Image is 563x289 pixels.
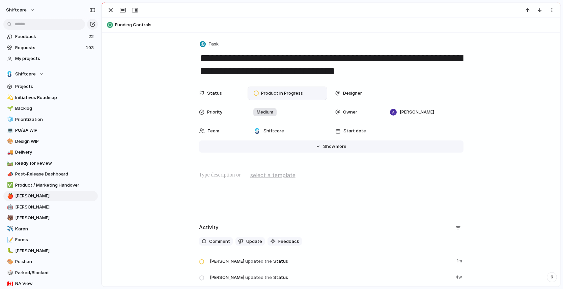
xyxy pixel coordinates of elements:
span: Shiftcare [15,71,36,77]
button: ✅ [6,182,13,189]
button: 🚚 [6,149,13,156]
span: [PERSON_NAME] [15,215,95,221]
div: 🎨 [7,258,12,266]
span: Task [208,41,219,47]
button: Funding Controls [105,20,557,30]
div: 🍎 [7,192,12,200]
span: Parked/Blocked [15,269,95,276]
span: [PERSON_NAME] [15,204,95,211]
span: Owner [343,109,357,116]
button: Task [198,39,221,49]
a: ✅Product / Marketing Handover [3,180,98,190]
span: Karan [15,226,95,232]
span: Comment [209,238,230,245]
a: 🎨Peishan [3,257,98,267]
div: 📝Forms [3,235,98,245]
button: Feedback [268,237,302,246]
span: Product In Progress [261,90,303,97]
span: 1m [457,256,463,264]
a: 🤖[PERSON_NAME] [3,202,98,212]
div: 🎲 [7,269,12,277]
h2: Activity [199,224,219,231]
span: PO/BA WIP [15,127,95,134]
span: [PERSON_NAME] [15,248,95,254]
button: 🐛 [6,248,13,254]
span: 4w [455,272,463,281]
a: Feedback22 [3,32,98,42]
span: Delivery [15,149,95,156]
div: 🤖 [7,203,12,211]
a: 📣Post-Release Dashboard [3,169,98,179]
div: 🐻 [7,214,12,222]
a: 🍎[PERSON_NAME] [3,191,98,201]
a: 🎨Design WIP [3,136,98,147]
a: Projects [3,82,98,92]
span: Designer [343,90,362,97]
span: Update [246,238,262,245]
span: Prioritization [15,116,95,123]
span: updated the [245,258,272,265]
span: Team [207,128,219,134]
a: Requests193 [3,43,98,53]
div: 💫 [7,94,12,101]
button: 🐻 [6,215,13,221]
span: Peishan [15,258,95,265]
button: 🤖 [6,204,13,211]
button: 📣 [6,171,13,178]
button: Comment [199,237,233,246]
span: Forms [15,236,95,243]
div: 📝 [7,236,12,244]
button: 💫 [6,94,13,101]
a: ✈️Karan [3,224,98,234]
span: Feedback [278,238,299,245]
span: Ready for Review [15,160,95,167]
div: ✈️ [7,225,12,233]
a: 💫Initiatives Roadmap [3,93,98,103]
button: 💻 [6,127,13,134]
span: updated the [245,274,272,281]
button: 🎨 [6,258,13,265]
span: Show [323,143,335,150]
div: 🎨 [7,137,12,145]
a: 🧊Prioritization [3,115,98,125]
a: 💻PO/BA WIP [3,125,98,135]
button: 🇨🇦 [6,280,13,287]
span: Initiatives Roadmap [15,94,95,101]
div: 🌱 [7,105,12,113]
div: 🐛 [7,247,12,255]
span: Backlog [15,105,95,112]
span: Priority [207,109,222,116]
div: 💻 [7,127,12,134]
div: ✅ [7,181,12,189]
a: 🚚Delivery [3,147,98,157]
span: more [336,143,346,150]
span: Projects [15,83,95,90]
span: 193 [86,44,95,51]
button: 🌱 [6,105,13,112]
span: Feedback [15,33,86,40]
a: 🐻[PERSON_NAME] [3,213,98,223]
span: Start date [343,128,366,134]
span: shiftcare [6,7,27,13]
a: 🛤️Ready for Review [3,158,98,168]
a: 🌱Backlog [3,103,98,114]
span: [PERSON_NAME] [210,258,244,265]
a: 🎲Parked/Blocked [3,268,98,278]
span: Design WIP [15,138,95,145]
span: Requests [15,44,84,51]
span: Product / Marketing Handover [15,182,95,189]
span: My projects [15,55,95,62]
button: shiftcare [3,5,38,15]
div: 🧊 [7,116,12,123]
a: 🐛[PERSON_NAME] [3,246,98,256]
